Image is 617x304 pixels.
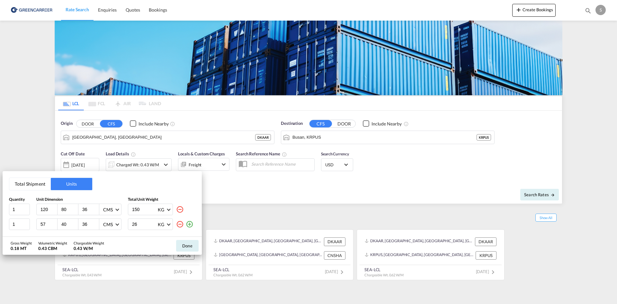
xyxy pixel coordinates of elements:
[9,204,30,215] input: Qty
[186,220,193,228] md-icon: icon-plus-circle-outline
[38,241,67,245] div: Volumetric Weight
[131,204,157,215] input: Enter weight
[40,207,57,212] input: L
[9,178,51,190] button: Total Shipment
[158,222,164,227] div: KG
[103,207,113,212] div: CMS
[128,197,195,202] div: Total Unit Weight
[131,219,157,230] input: Enter weight
[40,221,57,227] input: L
[74,245,104,251] div: 0.43 W/M
[36,197,121,202] div: Unit Dimension
[51,178,92,190] button: Units
[9,218,30,230] input: Qty
[11,245,32,251] div: 0.18 MT
[82,221,99,227] input: H
[38,245,67,251] div: 0.43 CBM
[82,207,99,212] input: H
[103,222,113,227] div: CMS
[11,241,32,245] div: Gross Weight
[158,207,164,212] div: KG
[9,197,30,202] div: Quantity
[176,206,184,213] md-icon: icon-minus-circle-outline
[74,241,104,245] div: Chargeable Weight
[61,207,78,212] input: W
[61,221,78,227] input: W
[176,220,184,228] md-icon: icon-minus-circle-outline
[176,240,199,252] button: Done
